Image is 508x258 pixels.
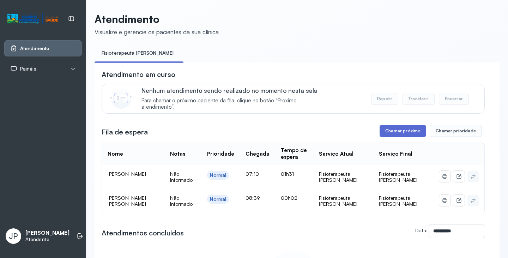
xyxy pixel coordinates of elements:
span: 00h02 [281,195,297,201]
img: Logotipo do estabelecimento [7,13,58,25]
a: Fisioterapeuta [PERSON_NAME] [95,47,181,59]
div: Normal [210,172,226,178]
span: [PERSON_NAME] [108,171,146,177]
span: 01h31 [281,171,294,177]
div: Serviço Final [379,151,412,157]
img: Imagem de CalloutCard [110,88,132,109]
div: Visualize e gerencie os pacientes da sua clínica [95,28,219,36]
button: Chamar prioridade [430,125,482,137]
span: 07:10 [246,171,259,177]
p: [PERSON_NAME] [25,230,69,236]
span: Para chamar o próximo paciente da fila, clique no botão “Próximo atendimento”. [141,97,328,111]
a: Atendimento [10,45,76,52]
h3: Atendimentos concluídos [102,228,184,238]
span: Não Informado [170,195,193,207]
h3: Fila de espera [102,127,148,137]
span: [PERSON_NAME] [PERSON_NAME] [108,195,146,207]
span: Não Informado [170,171,193,183]
div: Fisioterapeuta [PERSON_NAME] [319,171,368,183]
h3: Atendimento em curso [102,70,175,79]
button: Chamar próximo [380,125,426,137]
button: Encerrar [439,93,469,105]
span: Painéis [20,66,36,72]
div: Normal [210,196,226,202]
p: Nenhum atendimento sendo realizado no momento nesta sala [141,87,328,94]
div: Nome [108,151,123,157]
div: Notas [170,151,185,157]
span: 08:39 [246,195,260,201]
div: Fisioterapeuta [PERSON_NAME] [319,195,368,207]
span: Atendimento [20,46,49,52]
button: Repetir [371,93,398,105]
div: Tempo de espera [281,147,307,161]
button: Transferir [403,93,435,105]
p: Atendimento [95,13,219,25]
span: Fisioterapeuta [PERSON_NAME] [379,171,417,183]
div: Serviço Atual [319,151,353,157]
span: Fisioterapeuta [PERSON_NAME] [379,195,417,207]
p: Atendente [25,236,69,242]
label: Data: [415,227,428,233]
div: Prioridade [207,151,234,157]
div: Chegada [246,151,270,157]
